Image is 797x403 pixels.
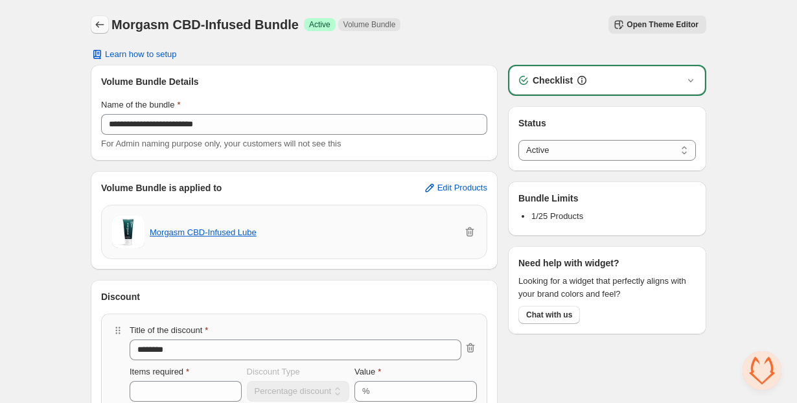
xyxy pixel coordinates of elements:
[518,117,696,130] h3: Status
[526,310,572,320] span: Chat with us
[533,74,573,87] h3: Checklist
[150,227,257,237] button: Morgasm CBD-Infused Lube
[101,290,140,303] h3: Discount
[130,324,208,337] label: Title of the discount
[608,16,706,34] a: Open Theme Editor
[91,16,109,34] button: Back
[112,216,144,248] img: Morgasm CBD-Infused Lube
[130,365,189,378] label: Items required
[309,19,330,30] span: Active
[437,183,487,193] span: Edit Products
[247,365,300,378] label: Discount Type
[111,17,299,32] h1: Morgasm CBD-Infused Bundle
[743,351,781,390] a: Open chat
[415,178,495,198] button: Edit Products
[343,19,396,30] span: Volume Bundle
[518,275,696,301] span: Looking for a widget that perfectly aligns with your brand colors and feel?
[354,365,381,378] label: Value
[518,306,580,324] button: Chat with us
[101,98,181,111] label: Name of the bundle
[518,257,619,270] h3: Need help with widget?
[531,211,583,221] span: 1/25 Products
[101,75,487,88] h3: Volume Bundle Details
[105,49,177,60] span: Learn how to setup
[362,385,370,398] div: %
[101,139,341,148] span: For Admin naming purpose only, your customers will not see this
[101,181,222,194] h3: Volume Bundle is applied to
[83,45,185,63] button: Learn how to setup
[627,19,699,30] span: Open Theme Editor
[518,192,579,205] h3: Bundle Limits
